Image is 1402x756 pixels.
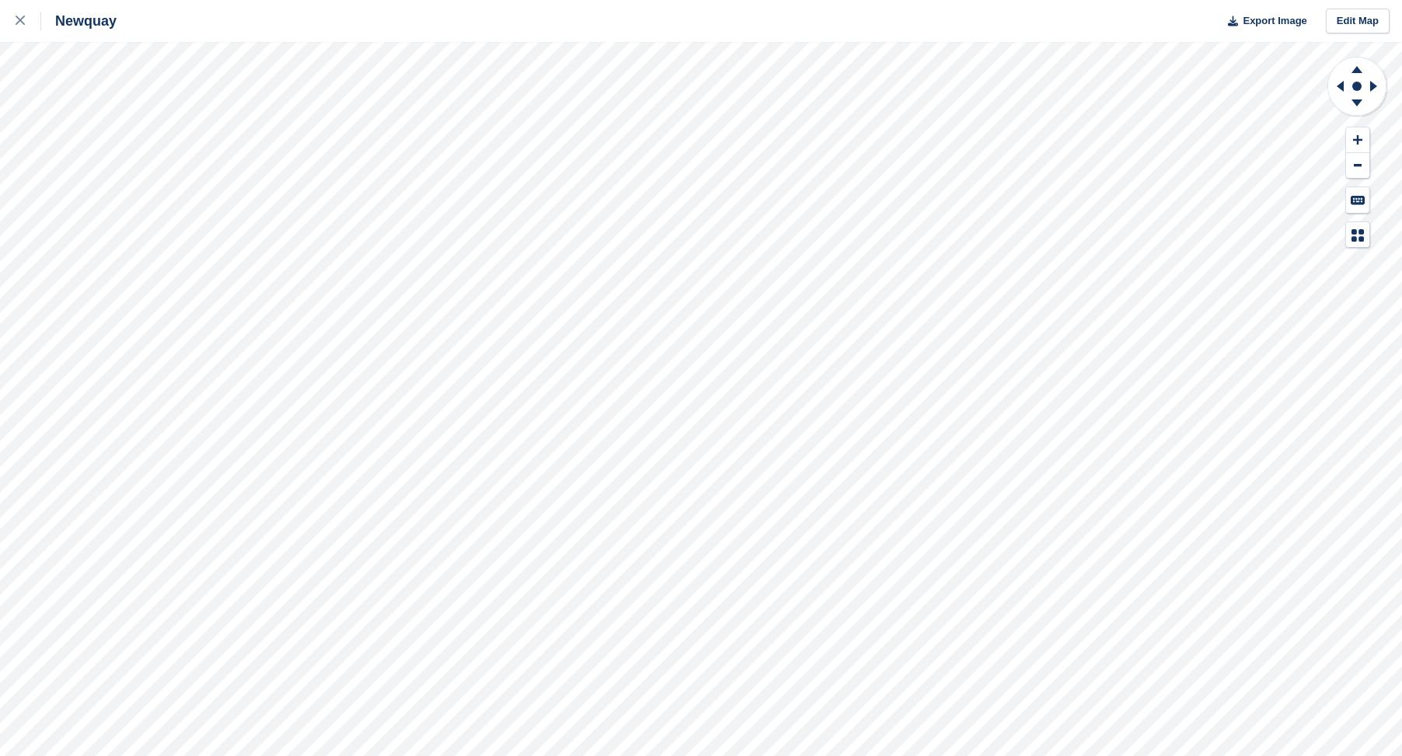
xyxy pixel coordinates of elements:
button: Map Legend [1346,222,1369,248]
button: Keyboard Shortcuts [1346,187,1369,213]
span: Export Image [1243,13,1306,29]
div: Newquay [41,12,117,30]
button: Zoom In [1346,127,1369,153]
button: Export Image [1219,9,1307,34]
a: Edit Map [1326,9,1390,34]
button: Zoom Out [1346,153,1369,179]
